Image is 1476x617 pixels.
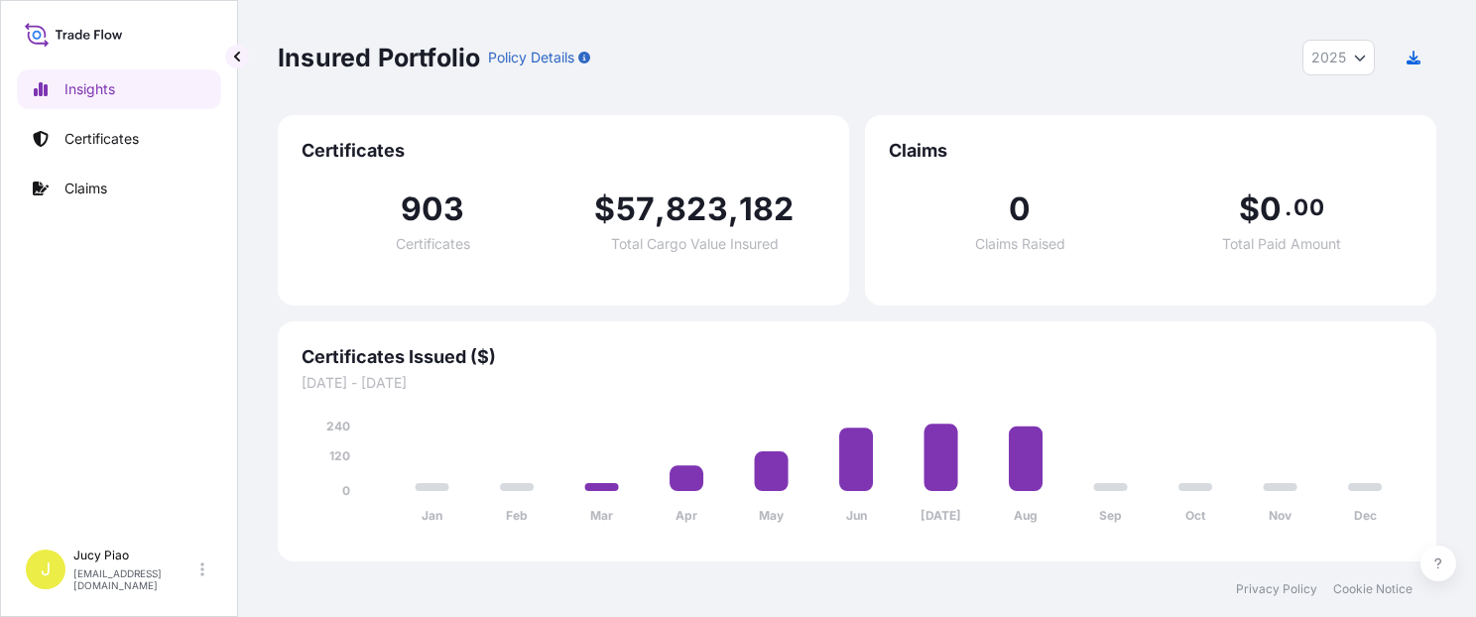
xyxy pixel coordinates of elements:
[666,193,728,225] span: 823
[73,548,196,563] p: Jucy Piao
[1269,508,1292,523] tspan: Nov
[846,508,867,523] tspan: Jun
[64,79,115,99] p: Insights
[422,508,442,523] tspan: Jan
[278,42,480,73] p: Insured Portfolio
[1285,199,1291,215] span: .
[41,559,51,579] span: J
[302,345,1413,369] span: Certificates Issued ($)
[676,508,697,523] tspan: Apr
[302,373,1413,393] span: [DATE] - [DATE]
[1185,508,1206,523] tspan: Oct
[921,508,961,523] tspan: [DATE]
[594,193,615,225] span: $
[616,193,655,225] span: 57
[1222,237,1341,251] span: Total Paid Amount
[73,567,196,591] p: [EMAIL_ADDRESS][DOMAIN_NAME]
[1311,48,1346,67] span: 2025
[302,139,825,163] span: Certificates
[17,169,221,208] a: Claims
[1099,508,1122,523] tspan: Sep
[64,129,139,149] p: Certificates
[1293,199,1323,215] span: 00
[975,237,1065,251] span: Claims Raised
[1239,193,1260,225] span: $
[326,419,350,433] tspan: 240
[1236,581,1317,597] a: Privacy Policy
[488,48,574,67] p: Policy Details
[655,193,666,225] span: ,
[329,448,350,463] tspan: 120
[396,237,470,251] span: Certificates
[739,193,795,225] span: 182
[1354,508,1377,523] tspan: Dec
[889,139,1413,163] span: Claims
[342,483,350,498] tspan: 0
[759,508,785,523] tspan: May
[1260,193,1282,225] span: 0
[17,119,221,159] a: Certificates
[611,237,779,251] span: Total Cargo Value Insured
[1014,508,1038,523] tspan: Aug
[17,69,221,109] a: Insights
[1302,40,1375,75] button: Year Selector
[1333,581,1413,597] a: Cookie Notice
[590,508,613,523] tspan: Mar
[1009,193,1031,225] span: 0
[506,508,528,523] tspan: Feb
[401,193,465,225] span: 903
[64,179,107,198] p: Claims
[728,193,739,225] span: ,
